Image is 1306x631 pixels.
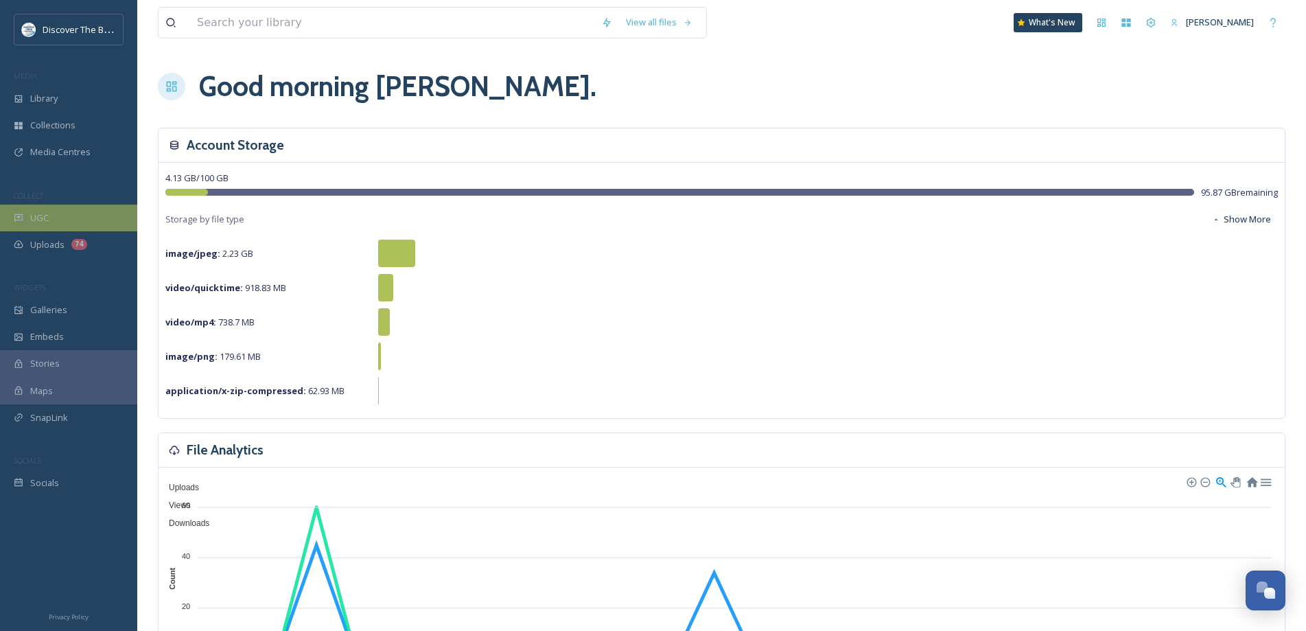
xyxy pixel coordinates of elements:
[165,247,220,260] strong: image/jpeg :
[165,316,216,328] strong: video/mp4 :
[30,92,58,105] span: Library
[187,135,284,155] h3: Account Storage
[43,23,117,36] span: Discover The Blue
[187,440,264,460] h3: File Analytics
[30,303,67,317] span: Galleries
[1205,206,1278,233] button: Show More
[30,357,60,370] span: Stories
[165,282,243,294] strong: video/quicktime :
[22,23,36,36] img: 1710423113617.jpeg
[14,190,43,200] span: COLLECT
[165,316,255,328] span: 738.7 MB
[159,518,209,528] span: Downloads
[30,411,68,424] span: SnapLink
[14,71,38,81] span: MEDIA
[1201,186,1278,199] span: 95.87 GB remaining
[182,602,190,610] tspan: 20
[1186,16,1254,28] span: [PERSON_NAME]
[619,9,699,36] a: View all files
[30,146,91,159] span: Media Centres
[165,282,286,294] span: 918.83 MB
[165,385,306,397] strong: application/x-zip-compressed :
[1231,477,1239,485] div: Panning
[182,552,190,560] tspan: 40
[182,501,190,509] tspan: 60
[1163,9,1261,36] a: [PERSON_NAME]
[49,608,89,624] a: Privacy Policy
[71,239,87,250] div: 74
[14,282,45,292] span: WIDGETS
[165,172,229,184] span: 4.13 GB / 100 GB
[30,238,65,251] span: Uploads
[165,385,345,397] span: 62.93 MB
[30,211,49,225] span: UGC
[30,119,75,132] span: Collections
[1246,475,1257,487] div: Reset Zoom
[49,612,89,621] span: Privacy Policy
[1259,475,1271,487] div: Menu
[30,477,59,490] span: Socials
[165,350,218,363] strong: image/png :
[190,8,594,38] input: Search your library
[199,66,596,107] h1: Good morning [PERSON_NAME] .
[1200,477,1209,486] div: Zoom Out
[165,213,244,226] span: Storage by file type
[168,568,176,590] text: Count
[1215,475,1226,487] div: Selection Zoom
[14,455,41,466] span: SOCIALS
[1186,477,1196,486] div: Zoom In
[165,247,253,260] span: 2.23 GB
[30,385,53,398] span: Maps
[159,501,191,510] span: Views
[1014,13,1082,32] a: What's New
[165,350,261,363] span: 179.61 MB
[30,330,64,343] span: Embeds
[159,483,199,492] span: Uploads
[1246,571,1285,610] button: Open Chat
